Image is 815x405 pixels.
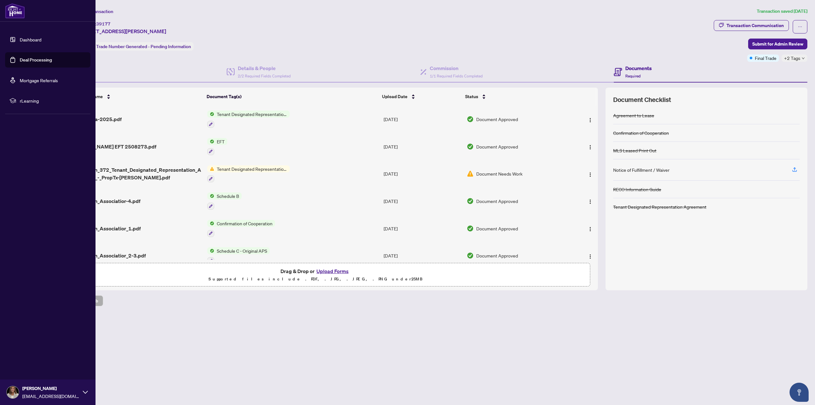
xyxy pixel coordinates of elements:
[430,64,483,72] h4: Commission
[214,220,275,227] span: Confirmation of Cooperation
[757,8,807,15] article: Transaction saved [DATE]
[207,192,214,199] img: Status Icon
[238,64,291,72] h4: Details & People
[72,143,156,150] span: [PERSON_NAME] EFT 2508273.pdf
[72,252,146,259] span: 3_DigiSign_Associatior_2-3.pdf
[588,199,593,204] img: Logo
[467,170,474,177] img: Document Status
[430,74,483,78] span: 1/1 Required Fields Completed
[238,74,291,78] span: 2/2 Required Fields Completed
[625,64,652,72] h4: Documents
[613,129,669,136] div: Confirmation of Cooperation
[588,172,593,177] img: Logo
[20,77,58,83] a: Mortgage Referrals
[79,9,113,14] span: View Transaction
[41,263,590,287] span: Drag & Drop orUpload FormsSupported files include .PDF, .JPG, .JPEG, .PNG under25MB
[72,225,141,232] span: 2_DigiSign_Associatior_1.pdf
[613,203,706,210] div: Tenant Designated Representation Agreement
[802,57,805,60] span: down
[72,166,202,181] span: 1_DigiSign_372_Tenant_Designated_Representation_Agreement_-_PropTx-[PERSON_NAME].pdf
[585,114,595,124] button: Logo
[22,385,80,392] span: [PERSON_NAME]
[96,44,191,49] span: Trade Number Generated - Pending Information
[613,166,670,173] div: Notice of Fulfillment / Waiver
[613,95,671,104] span: Document Checklist
[465,93,478,100] span: Status
[280,267,351,275] span: Drag & Drop or
[585,250,595,261] button: Logo
[79,27,166,35] span: [STREET_ADDRESS][PERSON_NAME]
[381,242,464,270] td: [DATE]
[207,138,227,155] button: Status IconEFT
[585,223,595,234] button: Logo
[214,111,290,118] span: Tenant Designated Representation Agreement
[381,215,464,242] td: [DATE]
[22,393,80,400] span: [EMAIL_ADDRESS][DOMAIN_NAME]
[207,220,275,237] button: Status IconConfirmation of Cooperation
[379,88,463,105] th: Upload Date
[207,192,242,210] button: Status IconSchedule B
[588,118,593,123] img: Logo
[214,138,227,145] span: EFT
[207,111,290,128] button: Status IconTenant Designated Representation Agreement
[214,165,290,172] span: Tenant Designated Representation Agreement
[207,247,270,264] button: Status IconSchedule C - Original APS
[585,196,595,206] button: Logo
[752,39,803,49] span: Submit for Admin Review
[381,160,464,188] td: [DATE]
[214,192,242,199] span: Schedule B
[476,170,522,177] span: Document Needs Work
[207,165,214,172] img: Status Icon
[748,39,807,49] button: Submit for Admin Review
[20,97,86,104] span: rLearning
[79,42,194,51] div: Status:
[613,186,661,193] div: RECO Information Guide
[467,252,474,259] img: Document Status
[207,247,214,254] img: Status Icon
[476,143,518,150] span: Document Approved
[726,20,784,31] div: Transaction Communication
[798,25,802,29] span: ellipsis
[476,116,518,123] span: Document Approved
[96,21,110,27] span: 39177
[467,116,474,123] img: Document Status
[72,115,122,123] span: 372- Maha-2025.pdf
[20,57,52,63] a: Deal Processing
[467,143,474,150] img: Document Status
[381,133,464,160] td: [DATE]
[207,111,214,118] img: Status Icon
[467,225,474,232] img: Document Status
[714,20,789,31] button: Transaction Communication
[214,247,270,254] span: Schedule C - Original APS
[784,54,800,62] span: +2 Tags
[613,112,654,119] div: Agreement to Lease
[790,383,809,402] button: Open asap
[463,88,566,105] th: Status
[476,198,518,205] span: Document Approved
[70,88,204,105] th: (18) File Name
[625,74,641,78] span: Required
[613,147,656,154] div: MLS Leased Print Out
[755,54,776,61] span: Final Trade
[585,169,595,179] button: Logo
[588,145,593,150] img: Logo
[207,220,214,227] img: Status Icon
[588,254,593,259] img: Logo
[467,198,474,205] img: Document Status
[72,197,140,205] span: 4_DigiSign_Associatior-4.pdf
[381,105,464,133] td: [DATE]
[315,267,351,275] button: Upload Forms
[476,252,518,259] span: Document Approved
[45,275,586,283] p: Supported files include .PDF, .JPG, .JPEG, .PNG under 25 MB
[7,386,19,398] img: Profile Icon
[588,227,593,232] img: Logo
[204,88,379,105] th: Document Tag(s)
[382,93,407,100] span: Upload Date
[476,225,518,232] span: Document Approved
[20,37,41,42] a: Dashboard
[5,3,25,18] img: logo
[207,165,290,183] button: Status IconTenant Designated Representation Agreement
[207,138,214,145] img: Status Icon
[381,187,464,215] td: [DATE]
[585,141,595,152] button: Logo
